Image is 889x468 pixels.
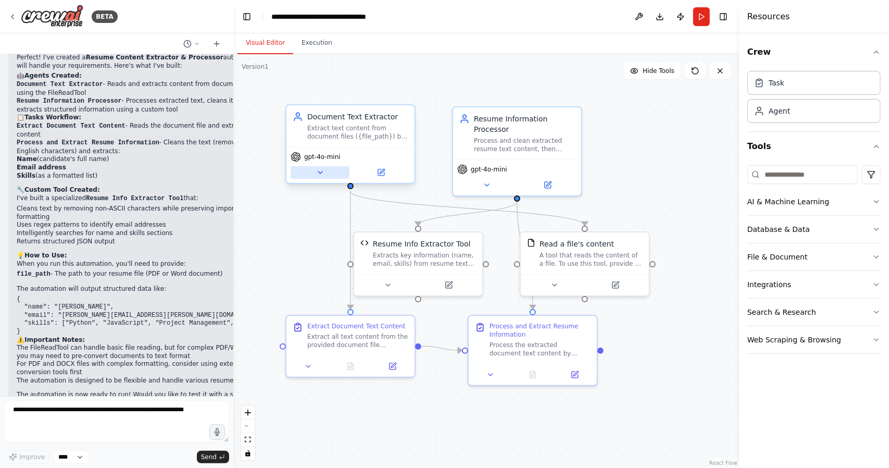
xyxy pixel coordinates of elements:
code: Extract Document Text Content [17,122,126,130]
code: Resume Information Processor [17,97,122,105]
div: Resume Info Extractor ToolResume Info Extractor ToolExtracts key information (name, email, skills... [353,231,483,297]
button: No output available [329,360,373,373]
button: Database & Data [747,216,881,243]
li: - Reads the document file and extracts all text content [17,122,276,139]
button: Integrations [747,271,881,298]
strong: Resume Content Extractor & Processor [86,54,223,61]
li: Cleans text by removing non-ASCII characters while preserving important formatting [17,205,276,221]
button: Hide right sidebar [716,9,731,24]
li: (candidate's full name) [17,155,276,164]
button: Tools [747,132,881,161]
span: Hide Tools [643,67,674,75]
div: Crew [747,67,881,131]
button: Open in side panel [557,368,593,381]
li: - Processes extracted text, cleans it, and extracts structured information using a custom tool [17,97,276,114]
g: Edge from 9c7a411f-97a8-4a84-9451-c4fc6bfcde22 to 24d54d6b-8cae-406e-b9f6-005db91c73a7 [512,202,538,309]
div: Agent [769,106,790,116]
h2: 🔧 [17,186,276,194]
button: Hide left sidebar [240,9,254,24]
code: Document Text Extractor [17,81,103,88]
li: The FileReadTool can handle basic file reading, but for complex PDF/Word parsing, you may need to... [17,344,276,360]
button: fit view [241,433,255,447]
li: - Reads and extracts content from document files using the FileReadTool [17,80,276,97]
strong: Email address [17,164,66,171]
button: Execution [293,32,341,54]
div: Extract text content from document files ({file_path}) by reading the file content and processing... [307,124,408,141]
span: gpt-4o-mini [471,165,507,174]
button: toggle interactivity [241,447,255,460]
div: Extract all text content from the provided document file ({file_path}). Use appropriate search to... [307,332,408,349]
button: Web Scraping & Browsing [747,326,881,353]
button: Start a new chat [208,38,225,50]
img: Logo [21,5,83,28]
button: Open in side panel [586,279,645,291]
li: - The path to your resume file (PDF or Word document) [17,270,276,279]
nav: breadcrumb [271,11,389,22]
div: Process and Extract Resume InformationProcess the extracted document text content by cleaning it ... [468,315,598,386]
div: Process the extracted document text content by cleaning it (removing non-English characters and f... [490,341,591,358]
img: FileReadTool [527,239,535,247]
div: Version 1 [242,63,269,71]
code: Resume Info Extractor Tool [86,195,183,202]
p: When you run this automation, you'll need to provide: [17,260,276,268]
p: I've built a specialized that: [17,194,276,203]
div: Document Text Extractor [307,112,408,122]
button: AI & Machine Learning [747,188,881,215]
button: Improve [4,450,49,464]
h2: 💡 [17,252,276,260]
button: Visual Editor [237,32,293,54]
img: Resume Info Extractor Tool [360,239,369,247]
button: Hide Tools [624,63,681,79]
p: The automation is now ready to run! Would you like to test it with a sample resume file? [17,391,276,407]
div: React Flow controls [241,406,255,460]
div: Extracts key information (name, email, skills) from resume text content using pattern matching an... [373,251,476,268]
button: Switch to previous chat [179,38,204,50]
strong: Agents Created: [24,72,82,79]
li: For PDF and DOCX files with complex formatting, consider using external conversion tools first [17,360,276,376]
button: Open in side panel [374,360,410,373]
strong: Name [17,155,37,163]
div: BETA [92,10,118,23]
strong: Custom Tool Created: [24,186,100,193]
li: - Cleans the text (removes non-English characters) and extracts: [17,139,276,180]
li: The automation is designed to be flexible and handle various resume formats [17,377,276,385]
li: (as a formatted list) [17,172,276,180]
button: zoom out [241,420,255,433]
li: Uses regex patterns to identify email addresses [17,221,276,229]
p: The automation will output structured data like: [17,285,276,293]
code: { "name": "[PERSON_NAME]", "email": "[PERSON_NAME][EMAIL_ADDRESS][PERSON_NAME][DOMAIN_NAME]", "sk... [17,295,276,335]
div: Tools [747,161,881,362]
h4: Resources [747,10,790,23]
button: No output available [511,368,555,381]
li: Intelligently searches for name and skills sections [17,229,276,238]
h2: ⚠️ [17,336,276,344]
div: Extract Document Text Content [307,322,406,330]
button: Send [197,451,229,463]
g: Edge from 492f83c1-a656-4aa6-90f1-8ba44e3dd6d5 to 93b9410f-1cbc-48f2-8093-7ae46fde00a5 [345,191,356,309]
g: Edge from 492f83c1-a656-4aa6-90f1-8ba44e3dd6d5 to d442f3e5-ab54-4917-82b5-b0910c233712 [345,191,590,226]
button: Crew [747,38,881,67]
button: Search & Research [747,299,881,326]
code: Process and Extract Resume Information [17,139,159,146]
div: A tool that reads the content of a file. To use this tool, provide a 'file_path' parameter with t... [540,251,643,268]
div: Read a file's content [540,239,614,249]
button: Open in side panel [419,279,478,291]
strong: Important Notes: [24,336,85,343]
div: Resume Information Processor [474,114,575,134]
div: Resume Information ProcessorProcess and clean extracted resume text content, then identify and ex... [452,106,582,196]
div: Extract Document Text ContentExtract all text content from the provided document file ({file_path... [285,315,416,378]
strong: Skills [17,172,35,179]
div: Document Text ExtractorExtract text content from document files ({file_path}) by reading the file... [285,106,416,186]
span: Send [201,453,217,461]
li: Returns structured JSON output [17,238,276,246]
div: Process and Extract Resume Information [490,322,591,339]
g: Edge from 9c7a411f-97a8-4a84-9451-c4fc6bfcde22 to fa848aca-2517-4727-bb4c-f0f0e7bdbc1d [413,202,522,226]
button: Open in side panel [352,166,410,179]
g: Edge from 93b9410f-1cbc-48f2-8093-7ae46fde00a5 to 24d54d6b-8cae-406e-b9f6-005db91c73a7 [421,341,462,355]
div: FileReadToolRead a file's contentA tool that reads the content of a file. To use this tool, provi... [520,231,650,297]
p: Perfect! I've created a automation that will handle your requirements. Here's what I've built: [17,54,276,70]
span: Improve [19,453,45,461]
h2: 📋 [17,114,276,122]
div: Resume Info Extractor Tool [373,239,471,249]
a: React Flow attribution [709,460,737,466]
